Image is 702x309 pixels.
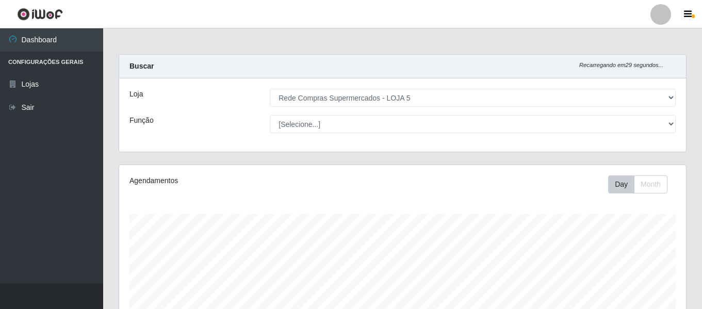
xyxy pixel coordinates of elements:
[129,89,143,100] label: Loja
[579,62,663,68] i: Recarregando em 29 segundos...
[634,175,667,193] button: Month
[129,115,154,126] label: Função
[129,62,154,70] strong: Buscar
[129,175,348,186] div: Agendamentos
[608,175,634,193] button: Day
[608,175,676,193] div: Toolbar with button groups
[608,175,667,193] div: First group
[17,8,63,21] img: CoreUI Logo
